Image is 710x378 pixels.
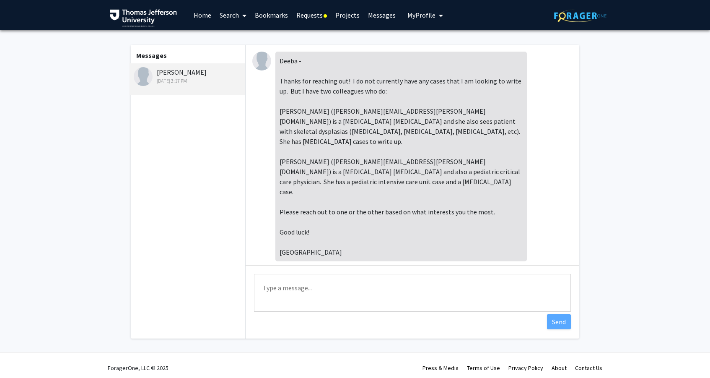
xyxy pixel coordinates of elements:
span: [DATE] 3:17 PM [275,264,307,270]
a: About [552,364,567,372]
img: Elissa Miller [134,67,153,86]
img: Elissa Miller [252,52,271,70]
b: Messages [136,51,167,60]
a: Projects [331,0,364,30]
a: Privacy Policy [508,364,543,372]
a: Messages [364,0,400,30]
img: Thomas Jefferson University Logo [110,9,177,27]
div: Deeba - Thanks for reaching out! I do not currently have any cases that I am looking to write up.... [275,52,527,261]
a: Terms of Use [467,364,500,372]
a: Bookmarks [251,0,292,30]
a: Contact Us [575,364,602,372]
a: Home [189,0,215,30]
div: [DATE] 3:17 PM [134,77,243,85]
textarea: Message [254,274,571,312]
button: Send [547,314,571,329]
span: My Profile [407,11,435,19]
img: ForagerOne Logo [554,9,606,22]
a: Press & Media [422,364,459,372]
div: [PERSON_NAME] [134,67,243,85]
a: Requests [292,0,331,30]
a: Search [215,0,251,30]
